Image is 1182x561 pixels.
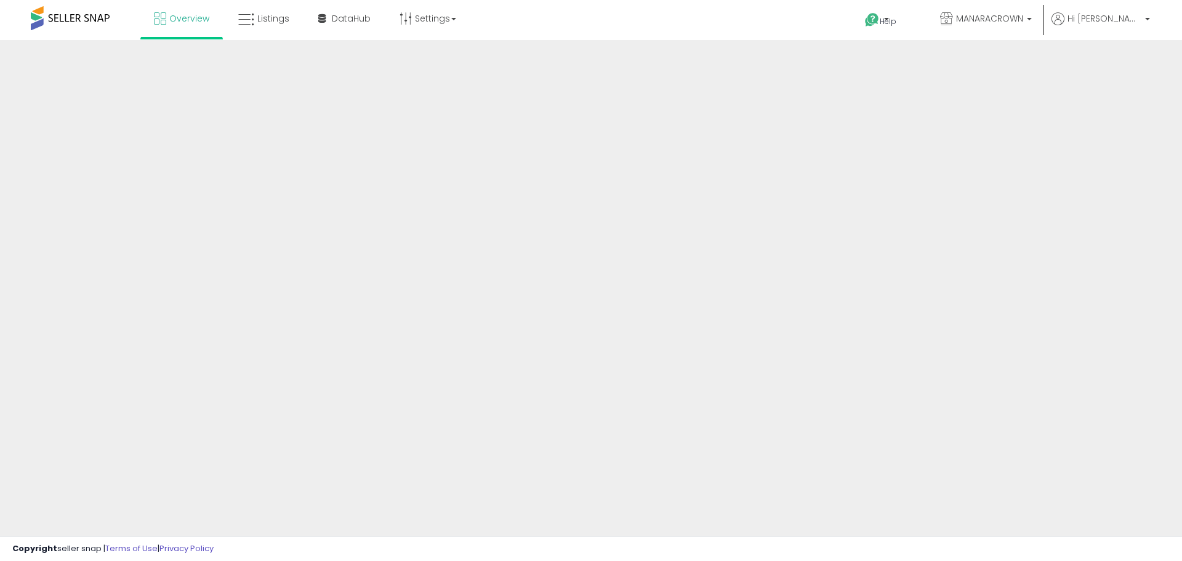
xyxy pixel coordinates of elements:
[12,543,57,554] strong: Copyright
[159,543,214,554] a: Privacy Policy
[855,3,920,40] a: Help
[880,16,896,26] span: Help
[332,12,371,25] span: DataHub
[257,12,289,25] span: Listings
[12,543,214,555] div: seller snap | |
[169,12,209,25] span: Overview
[1067,12,1141,25] span: Hi [PERSON_NAME]
[956,12,1023,25] span: MANARACROWN
[864,12,880,28] i: Get Help
[105,543,158,554] a: Terms of Use
[1051,12,1150,40] a: Hi [PERSON_NAME]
